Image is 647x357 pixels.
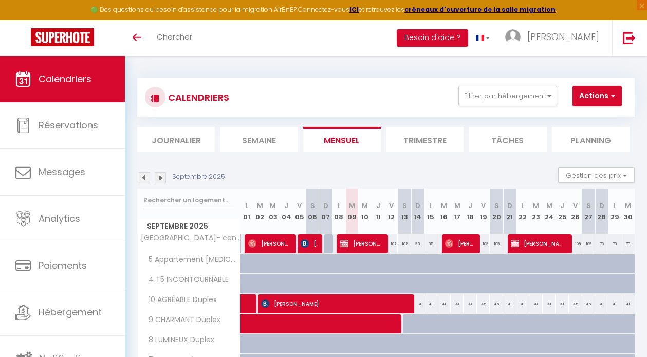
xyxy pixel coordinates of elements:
input: Rechercher un logement... [143,191,234,210]
a: créneaux d'ouverture de la salle migration [404,5,556,14]
div: 41 [529,294,543,313]
abbr: D [599,201,604,211]
abbr: V [573,201,578,211]
th: 28 [595,189,608,234]
th: 15 [424,189,438,234]
a: ... [PERSON_NAME] [497,20,612,56]
th: 13 [398,189,411,234]
th: 11 [372,189,385,234]
abbr: M [270,201,276,211]
th: 03 [267,189,280,234]
div: 41 [543,294,556,313]
div: 41 [556,294,569,313]
div: 95 [411,234,424,253]
abbr: L [245,201,248,211]
abbr: S [494,201,499,211]
abbr: S [586,201,591,211]
div: 41 [437,294,451,313]
div: 41 [424,294,438,313]
span: 8 LUMINEUX Duplex [139,334,217,346]
th: 06 [306,189,319,234]
abbr: V [297,201,302,211]
th: 18 [464,189,477,234]
span: [PERSON_NAME] [248,234,291,253]
th: 21 [503,189,516,234]
abbr: M [625,201,631,211]
abbr: V [481,201,486,211]
th: 16 [437,189,451,234]
abbr: M [362,201,368,211]
div: 45 [490,294,503,313]
img: ... [505,29,521,45]
th: 07 [319,189,332,234]
div: 45 [569,294,582,313]
th: 20 [490,189,503,234]
span: [GEOGRAPHIC_DATA]- centre-ville [139,234,242,242]
span: [PERSON_NAME] [511,234,566,253]
img: Super Booking [31,28,94,46]
div: 45 [582,294,596,313]
div: 41 [595,294,608,313]
abbr: J [468,201,472,211]
a: ICI [349,5,359,14]
div: 109 [569,234,582,253]
span: Hébergement [39,306,102,318]
span: [PERSON_NAME] [527,30,599,43]
div: 41 [608,294,622,313]
div: 102 [385,234,398,253]
abbr: S [310,201,315,211]
th: 22 [516,189,530,234]
div: 41 [464,294,477,313]
div: 41 [516,294,530,313]
div: 70 [595,234,608,253]
div: 70 [621,234,635,253]
th: 19 [477,189,490,234]
th: 01 [241,189,254,234]
p: Septembre 2025 [172,172,225,182]
div: 41 [503,294,516,313]
th: 05 [293,189,306,234]
div: 109 [582,234,596,253]
span: Septembre 2025 [138,219,240,234]
span: 4 T5 INCONTOURNABLE [139,274,231,286]
th: 08 [332,189,346,234]
span: Messages [39,165,85,178]
abbr: M [441,201,447,211]
span: 5 Appartement [MEDICAL_DATA] [139,254,242,266]
li: Semaine [220,127,298,152]
div: 45 [477,294,490,313]
li: Trimestre [386,127,464,152]
span: Chercher [157,31,192,42]
th: 25 [556,189,569,234]
th: 27 [582,189,596,234]
abbr: L [521,201,524,211]
div: 41 [621,294,635,313]
abbr: J [376,201,380,211]
li: Mensuel [303,127,381,152]
abbr: L [337,201,340,211]
abbr: J [284,201,288,211]
th: 23 [529,189,543,234]
img: logout [623,31,636,44]
abbr: M [533,201,539,211]
li: Tâches [469,127,546,152]
abbr: M [257,201,263,211]
th: 02 [253,189,267,234]
div: 109 [490,234,503,253]
abbr: D [323,201,328,211]
span: Calendriers [39,72,91,85]
th: 09 [345,189,359,234]
li: Planning [552,127,630,152]
abbr: M [349,201,355,211]
th: 24 [543,189,556,234]
th: 26 [569,189,582,234]
div: 102 [398,234,411,253]
div: 55 [424,234,438,253]
li: Journalier [137,127,215,152]
abbr: M [546,201,552,211]
button: Filtrer par hébergement [458,86,557,106]
abbr: L [613,201,616,211]
button: Actions [572,86,622,106]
